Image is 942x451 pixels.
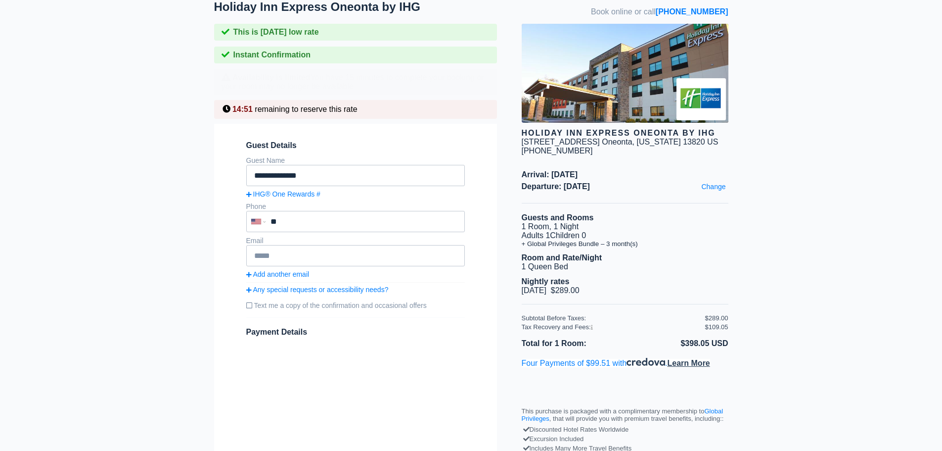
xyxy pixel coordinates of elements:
[705,323,728,331] div: $109.05
[214,47,497,63] div: Instant Confirmation
[214,24,497,41] div: This is [DATE] low rate
[522,231,728,240] li: Adults 1
[522,323,705,331] div: Tax Recovery and Fees:
[676,78,726,120] img: Brand logo for Holiday Inn Express Oneonta by IHG
[246,202,266,210] label: Phone
[668,359,710,367] span: Learn More
[522,182,728,191] span: Departure: [DATE]
[522,222,728,231] li: 1 Room, 1 Night
[524,425,726,434] div: Discounted Hotel Rates Worldwide
[699,180,728,193] a: Change
[255,105,357,113] span: remaining to reserve this rate
[246,298,465,313] label: Text me a copy of the confirmation and occasional offers
[522,359,710,367] span: Four Payments of $99.51 with .
[522,407,728,422] p: This purchase is packaged with a complimentary membership to , that will provide you with premium...
[524,434,726,444] div: Excursion Included
[522,24,728,123] img: hotel image
[522,240,728,248] li: + Global Privileges Bundle – 3 month(s)
[522,377,728,387] iframe: PayPal Message 1
[522,277,570,286] b: Nightly rates
[246,270,465,278] a: Add another email
[246,237,264,245] label: Email
[522,262,728,271] li: 1 Queen Bed
[232,105,253,113] span: 14:51
[247,212,268,231] div: United States: +1
[522,337,625,350] li: Total for 1 Room:
[522,129,728,138] div: Holiday Inn Express Oneonta by IHG
[522,253,602,262] b: Room and Rate/Night
[522,138,600,147] div: [STREET_ADDRESS]
[222,73,484,91] span: You have 15 minutes to complete your booking or your room may no longer be available.
[522,286,580,295] span: [DATE] $289.00
[522,170,728,179] span: Arrival: [DATE]
[246,286,465,294] a: Any special requests or accessibility needs?
[705,314,728,322] div: $289.00
[522,147,728,155] div: [PHONE_NUMBER]
[707,138,718,146] span: US
[550,231,586,240] span: Children 0
[602,138,634,146] span: Oneonta,
[683,138,705,146] span: 13820
[625,337,728,350] li: $398.05 USD
[522,407,723,422] a: Global Privileges
[246,156,285,164] label: Guest Name
[656,7,728,16] a: [PHONE_NUMBER]
[591,7,728,16] span: Book online or call
[246,190,465,198] a: IHG® One Rewards #
[246,141,465,150] span: Guest Details
[232,73,311,82] strong: Availability is limited
[246,328,308,336] span: Payment Details
[522,314,705,322] div: Subtotal Before Taxes:
[637,138,681,146] span: [US_STATE]
[522,213,594,222] b: Guests and Rooms
[522,359,710,367] a: Four Payments of $99.51 with.Learn More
